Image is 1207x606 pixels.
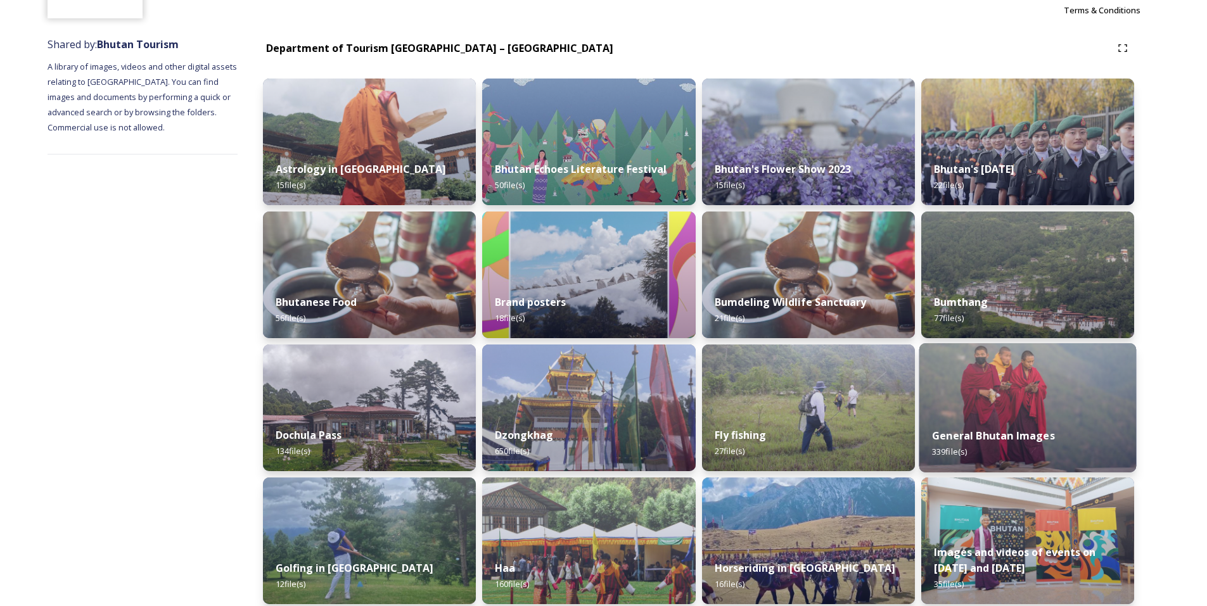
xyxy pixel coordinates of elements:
img: Bhutan_Believe_800_1000_4.jpg [482,211,695,338]
a: Terms & Conditions [1064,3,1159,18]
img: IMG_0877.jpeg [263,477,476,604]
span: 22 file(s) [934,179,964,191]
strong: Bumdeling Wildlife Sanctuary [715,295,866,309]
strong: Bumthang [934,295,988,309]
span: 56 file(s) [276,312,305,324]
span: Shared by: [48,37,179,51]
strong: Bhutan Echoes Literature Festival [495,162,667,176]
img: by%2520Ugyen%2520Wangchuk14.JPG [702,344,915,471]
strong: Bhutan Tourism [97,37,179,51]
span: 339 file(s) [932,446,967,457]
span: 15 file(s) [715,179,744,191]
span: 650 file(s) [495,445,529,457]
img: Bhutan%2520Echoes7.jpg [482,79,695,205]
img: 2022-10-01%252011.41.43.jpg [263,344,476,471]
strong: Department of Tourism [GEOGRAPHIC_DATA] – [GEOGRAPHIC_DATA] [266,41,613,55]
span: Terms & Conditions [1064,4,1140,16]
span: 50 file(s) [495,179,525,191]
span: 160 file(s) [495,578,529,590]
span: 18 file(s) [495,312,525,324]
span: 12 file(s) [276,578,305,590]
strong: Horseriding in [GEOGRAPHIC_DATA] [715,561,895,575]
strong: Images and videos of events on [DATE] and [DATE] [934,545,1095,575]
span: 15 file(s) [276,179,305,191]
strong: Bhutanese Food [276,295,357,309]
img: Haa%2520Summer%2520Festival1.jpeg [482,477,695,604]
span: 35 file(s) [934,578,964,590]
strong: Bhutan's Flower Show 2023 [715,162,851,176]
img: Bhutan%2520Flower%2520Show2.jpg [702,79,915,205]
img: Bumdeling%2520090723%2520by%2520Amp%2520Sripimanwat-4%25202.jpg [702,211,915,338]
span: A library of images, videos and other digital assets relating to [GEOGRAPHIC_DATA]. You can find ... [48,61,239,133]
strong: Dochula Pass [276,428,342,442]
strong: Brand posters [495,295,566,309]
strong: Haa [495,561,515,575]
img: A%2520guest%2520with%2520new%2520signage%2520at%2520the%2520airport.jpeg [921,477,1134,604]
img: _SCH1465.jpg [263,79,476,205]
img: Bhutan%2520National%2520Day10.jpg [921,79,1134,205]
img: MarcusWestbergBhutanHiRes-23.jpg [919,343,1136,472]
span: 77 file(s) [934,312,964,324]
strong: Astrology in [GEOGRAPHIC_DATA] [276,162,446,176]
strong: Bhutan's [DATE] [934,162,1014,176]
img: Festival%2520Header.jpg [482,344,695,471]
strong: General Bhutan Images [932,429,1055,443]
strong: Fly fishing [715,428,766,442]
strong: Golfing in [GEOGRAPHIC_DATA] [276,561,433,575]
strong: Dzongkhag [495,428,553,442]
img: Horseriding%2520in%2520Bhutan2.JPG [702,477,915,604]
span: 16 file(s) [715,578,744,590]
img: Bumthang%2520180723%2520by%2520Amp%2520Sripimanwat-20.jpg [921,211,1134,338]
span: 134 file(s) [276,445,310,457]
span: 21 file(s) [715,312,744,324]
img: Bumdeling%2520090723%2520by%2520Amp%2520Sripimanwat-4.jpg [263,211,476,338]
span: 27 file(s) [715,445,744,457]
